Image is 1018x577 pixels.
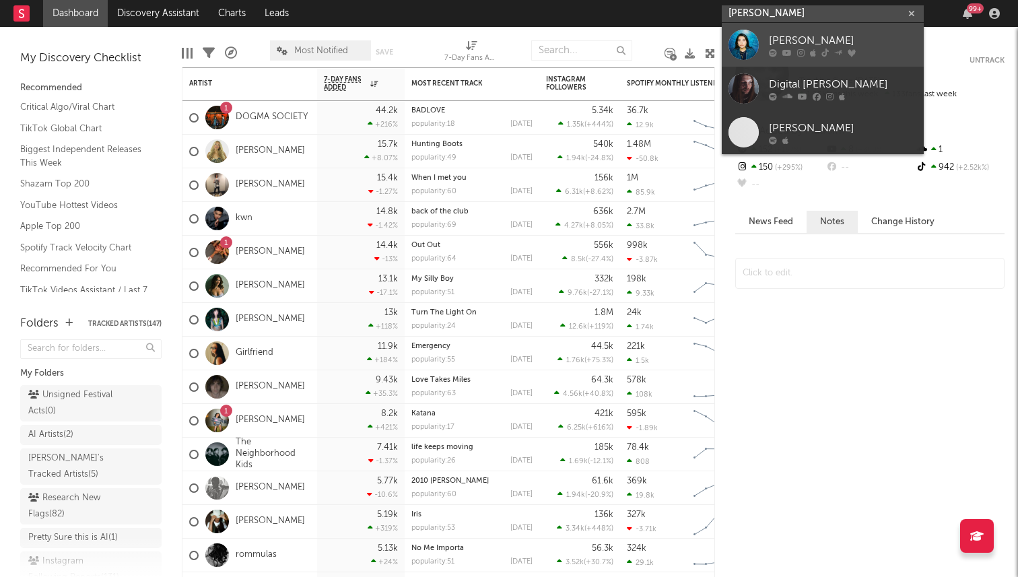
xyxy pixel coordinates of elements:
div: +184 % [367,355,398,364]
svg: Chart title [687,337,748,370]
div: 56.3k [592,544,613,553]
div: 9.33k [627,289,654,298]
div: popularity: 51 [411,289,454,296]
div: 1.5k [627,356,649,365]
div: 136k [595,510,613,519]
div: 150 [735,159,825,176]
div: popularity: 51 [411,558,454,566]
a: kwn [236,213,252,224]
div: 5.77k [377,477,398,485]
div: ( ) [559,288,613,297]
svg: Chart title [687,370,748,404]
div: 1 [915,141,1005,159]
a: Girlfriend [236,347,273,359]
div: Spotify Monthly Listeners [627,79,728,88]
div: ( ) [557,557,613,566]
div: +319 % [368,524,398,533]
div: No Me Importa [411,545,533,552]
div: -13 % [374,254,398,263]
div: ( ) [562,254,613,263]
span: 8.5k [571,256,586,263]
span: +448 % [586,525,611,533]
a: [PERSON_NAME] [722,23,924,67]
a: [PERSON_NAME] [236,482,305,494]
div: -3.71k [627,524,656,533]
button: Change History [858,211,948,233]
div: -3.87k [627,255,658,264]
div: popularity: 53 [411,524,455,532]
svg: Chart title [687,101,748,135]
a: [PERSON_NAME] [236,246,305,258]
div: 33.8k [627,222,654,230]
span: -27.4 % [588,256,611,263]
a: Research New Flags(82) [20,488,162,524]
span: +444 % [586,121,611,129]
div: [DATE] [510,356,533,364]
div: popularity: 60 [411,491,456,498]
span: +30.7 % [586,559,611,566]
div: popularity: 60 [411,188,456,195]
div: [DATE] [510,188,533,195]
div: back of the club [411,208,533,215]
input: Search for folders... [20,339,162,359]
div: +8.07 % [364,154,398,162]
svg: Chart title [687,269,748,303]
div: +421 % [368,423,398,432]
svg: Chart title [687,404,748,438]
div: 14.4k [376,241,398,250]
div: popularity: 18 [411,121,455,128]
div: -1.27 % [368,187,398,196]
div: popularity: 69 [411,222,456,229]
div: 99 + [967,3,984,13]
a: Critical Algo/Viral Chart [20,100,148,114]
div: 44.2k [376,106,398,115]
div: 85.9k [627,188,655,197]
div: 198k [627,275,646,283]
div: ( ) [557,154,613,162]
input: Search for artists [722,5,924,22]
svg: Chart title [687,471,748,505]
div: 998k [627,241,648,250]
div: [DATE] [510,423,533,431]
button: News Feed [735,211,807,233]
div: popularity: 26 [411,457,456,465]
a: No Me Importa [411,545,464,552]
span: 12.6k [569,323,587,331]
a: [PERSON_NAME] [236,314,305,325]
div: Out Out [411,242,533,249]
span: +8.05 % [585,222,611,230]
button: Notes [807,211,858,233]
div: [DATE] [510,255,533,263]
span: +75.3 % [586,357,611,364]
span: Most Notified [294,46,348,55]
div: popularity: 17 [411,423,454,431]
a: Emergency [411,343,450,350]
span: 6.25k [567,424,586,432]
a: When I met you [411,174,467,182]
div: 221k [627,342,645,351]
div: 578k [627,376,646,384]
div: 13.1k [378,275,398,283]
div: 556k [594,241,613,250]
div: +216 % [368,120,398,129]
span: 1.76k [566,357,584,364]
a: The Neighborhood Kids [236,437,310,471]
span: 9.76k [568,290,587,297]
a: Pretty Sure this is AI(1) [20,528,162,548]
div: Love Takes Miles [411,376,533,384]
div: ( ) [555,221,613,230]
div: -50.8k [627,154,658,163]
div: 595k [627,409,646,418]
div: 808 [627,457,650,466]
div: BADLOVE [411,107,533,114]
div: 1M [627,174,638,182]
span: 1.35k [567,121,584,129]
a: Love Takes Miles [411,376,471,384]
span: 7-Day Fans Added [324,75,367,92]
div: Emergency [411,343,533,350]
div: 324k [627,544,646,553]
div: 5.19k [377,510,398,519]
button: 99+ [963,8,972,19]
div: 942 [915,159,1005,176]
div: +118 % [368,322,398,331]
